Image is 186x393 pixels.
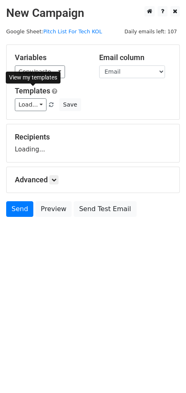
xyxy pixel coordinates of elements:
div: View my templates [6,72,60,84]
a: Pitch List For Tech KOL [43,28,102,35]
span: Daily emails left: 107 [121,27,180,36]
h5: Email column [99,53,171,62]
small: Google Sheet: [6,28,102,35]
a: Templates [15,86,50,95]
a: Send [6,201,33,217]
a: Daily emails left: 107 [121,28,180,35]
h5: Recipients [15,133,171,142]
a: Send Test Email [74,201,136,217]
h5: Variables [15,53,87,62]
h2: New Campaign [6,6,180,20]
a: Load... [15,98,46,111]
button: Save [59,98,81,111]
h5: Advanced [15,175,171,184]
a: Preview [35,201,72,217]
a: Copy/paste... [15,65,65,78]
div: Loading... [15,133,171,154]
